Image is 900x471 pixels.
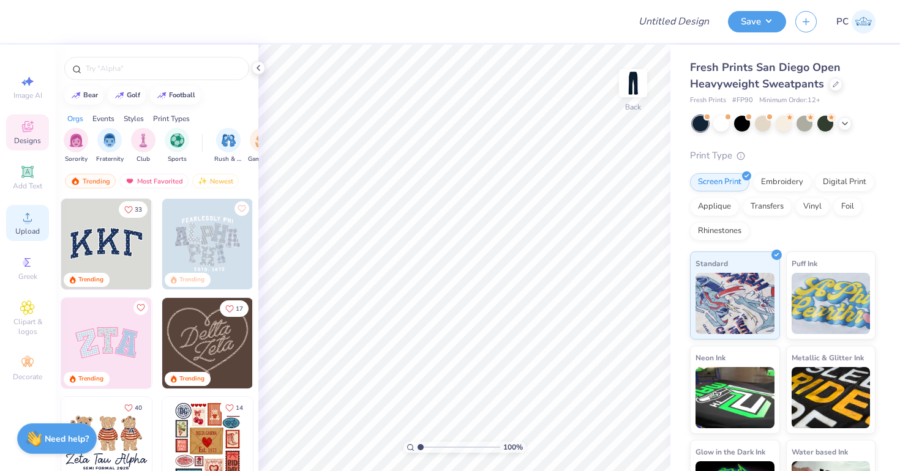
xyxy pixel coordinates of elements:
span: Game Day [248,155,276,164]
div: Digital Print [815,173,874,191]
button: Like [220,399,249,416]
img: Standard [696,273,774,334]
div: Most Favorited [119,174,189,188]
span: 17 [236,306,243,312]
div: Orgs [67,113,83,124]
input: Try "Alpha" [84,62,241,75]
span: PC [836,15,849,29]
div: Print Types [153,113,190,124]
img: most_fav.gif [125,177,135,185]
div: filter for Game Day [248,128,276,164]
button: Like [119,399,148,416]
div: Rhinestones [690,222,749,240]
div: Applique [690,198,739,216]
button: bear [64,86,103,105]
span: Designs [14,136,41,146]
button: filter button [96,128,124,164]
div: Trending [78,374,103,384]
div: football [169,92,195,98]
img: 12710c6a-dcc0-49ce-8688-7fe8d5f96fe2 [162,298,253,388]
img: 9980f5e8-e6a1-4b4a-8839-2b0e9349023c [61,298,152,388]
span: # FP90 [732,95,753,106]
button: golf [108,86,146,105]
img: Fraternity Image [103,133,116,147]
img: trending.gif [70,177,80,185]
button: Like [234,201,249,216]
button: filter button [165,128,189,164]
img: Rush & Bid Image [222,133,236,147]
span: Standard [696,257,728,270]
img: Newest.gif [198,177,208,185]
div: Events [92,113,114,124]
img: Neon Ink [696,367,774,428]
button: Like [220,300,249,317]
div: Transfers [743,198,792,216]
span: 100 % [503,442,523,453]
input: Untitled Design [629,9,719,34]
div: filter for Rush & Bid [214,128,242,164]
button: filter button [214,128,242,164]
div: Trending [78,275,103,284]
img: trend_line.gif [114,92,124,99]
div: Trending [179,275,204,284]
div: Trending [65,174,116,188]
div: bear [83,92,98,98]
span: 40 [135,405,142,411]
button: Like [119,201,148,218]
button: Save [728,11,786,32]
div: filter for Fraternity [96,128,124,164]
img: 5a4b4175-9e88-49c8-8a23-26d96782ddc6 [162,199,253,289]
span: Fresh Prints [690,95,726,106]
div: Newest [192,174,239,188]
img: 5ee11766-d822-42f5-ad4e-763472bf8dcf [151,298,242,388]
img: Pema Choden Lama [852,10,876,34]
div: filter for Sports [165,128,189,164]
div: golf [127,92,140,98]
img: Sports Image [170,133,184,147]
div: filter for Sorority [64,128,88,164]
img: trend_line.gif [71,92,81,99]
button: football [150,86,201,105]
div: filter for Club [131,128,156,164]
span: Fraternity [96,155,124,164]
img: trend_line.gif [157,92,167,99]
span: Metallic & Glitter Ink [792,351,864,364]
span: Greek [18,272,37,281]
div: Print Type [690,149,876,163]
div: Foil [833,198,862,216]
span: Image AI [13,91,42,100]
span: Glow in the Dark Ink [696,445,765,458]
div: Embroidery [753,173,811,191]
span: Minimum Order: 12 + [759,95,820,106]
div: Styles [124,113,144,124]
button: filter button [248,128,276,164]
span: Sorority [65,155,88,164]
div: Back [625,102,641,113]
img: a3f22b06-4ee5-423c-930f-667ff9442f68 [252,199,343,289]
img: Metallic & Glitter Ink [792,367,871,428]
img: Club Image [137,133,150,147]
span: Fresh Prints San Diego Open Heavyweight Sweatpants [690,60,841,91]
div: Vinyl [795,198,830,216]
span: 14 [236,405,243,411]
span: Add Text [13,181,42,191]
div: Screen Print [690,173,749,191]
span: Clipart & logos [6,317,49,336]
strong: Need help? [45,433,89,445]
button: Like [133,300,148,315]
span: Water based Ink [792,445,848,458]
span: Rush & Bid [214,155,242,164]
img: ead2b24a-117b-4488-9b34-c08fd5176a7b [252,298,343,388]
button: filter button [131,128,156,164]
span: Club [137,155,150,164]
span: 33 [135,207,142,213]
img: Puff Ink [792,273,871,334]
img: Game Day Image [255,133,269,147]
img: edfb13fc-0e43-44eb-bea2-bf7fc0dd67f9 [151,199,242,289]
span: Puff Ink [792,257,817,270]
div: Trending [179,374,204,384]
img: Sorority Image [69,133,83,147]
img: Back [621,71,645,95]
button: filter button [64,128,88,164]
img: 3b9aba4f-e317-4aa7-a679-c95a879539bd [61,199,152,289]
